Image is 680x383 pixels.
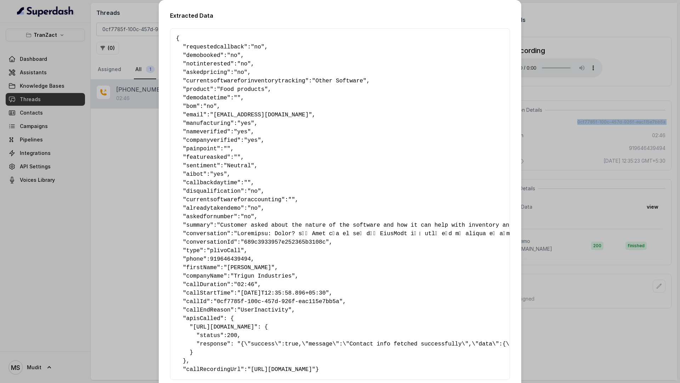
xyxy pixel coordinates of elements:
span: "Trigun Industries" [231,273,295,279]
span: "Neutral" [223,163,254,169]
span: product [186,86,210,93]
span: currentsoftwareforinventorytracking [186,78,305,84]
span: bom [186,103,197,110]
span: conversation [186,231,227,237]
span: 919646439494 [210,256,251,262]
h2: Extracted Data [170,11,510,20]
span: aibot [186,171,203,178]
span: currentsoftwareforaccounting [186,197,282,203]
span: callbackdaytime [186,180,237,186]
span: "no" [234,69,247,76]
span: "Food products" [217,86,268,93]
span: "689c3933957e252365b3108c" [240,239,329,245]
span: alreadytakendemo [186,205,241,211]
span: manufacturing [186,120,231,127]
span: "no" [248,188,261,195]
span: featureasked [186,154,227,161]
span: callStartTime [186,290,231,296]
span: nameverified [186,129,227,135]
span: "" [234,154,240,161]
span: demodatetime [186,95,227,101]
span: phone [186,256,203,262]
span: "[URL][DOMAIN_NAME]" [248,366,316,373]
span: "yes" [234,129,251,135]
span: "02:46" [234,282,257,288]
span: firstName [186,265,217,271]
span: "[EMAIL_ADDRESS][DOMAIN_NAME]" [210,112,312,118]
span: 200 [227,332,237,339]
span: requestedcallback [186,44,244,50]
span: "no" [240,214,254,220]
span: type [186,248,200,254]
span: "UserInactivity" [237,307,292,313]
span: email [186,112,203,118]
span: "no" [203,103,217,110]
span: "plivoCall" [206,248,244,254]
span: askedfornumber [186,214,234,220]
span: "" [223,146,230,152]
span: conversationId [186,239,234,245]
span: companyverified [186,137,237,144]
span: "[DATE]T12:35:58.896+05:30" [237,290,329,296]
span: status [200,332,220,339]
span: companyName [186,273,224,279]
span: callRecordingUrl [186,366,241,373]
span: "" [244,180,251,186]
span: callEndReason [186,307,231,313]
span: "yes" [210,171,227,178]
span: "no" [227,52,240,59]
span: summary [186,222,210,228]
span: disqualification [186,188,241,195]
span: painpoint [186,146,217,152]
span: "0cf7785f-100c-457d-926f-eac115e7bb5a" [214,298,343,305]
span: [URL][DOMAIN_NAME] [193,324,254,330]
span: sentiment [186,163,217,169]
span: "Other Software" [312,78,367,84]
pre: { " ": , " ": , " ": , " ": , " ": , " ": , " ": , " ": , " ": , " ": , " ": , " ": , " ": , " ":... [176,34,504,374]
span: apisCalled [186,315,220,322]
span: "yes" [244,137,261,144]
span: "[PERSON_NAME]" [223,265,274,271]
span: "no" [237,61,251,67]
span: notinterested [186,61,231,67]
span: "no" [251,44,264,50]
span: "no" [248,205,261,211]
span: callDuration [186,282,227,288]
span: "" [288,197,295,203]
span: callId [186,298,207,305]
span: "" [234,95,240,101]
span: askedpricing [186,69,227,76]
span: demobooked [186,52,220,59]
span: "yes" [237,120,254,127]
